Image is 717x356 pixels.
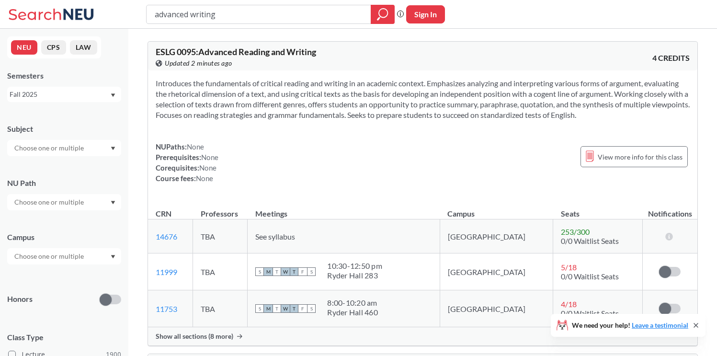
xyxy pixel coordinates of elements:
[264,267,273,276] span: M
[281,267,290,276] span: W
[248,199,440,219] th: Meetings
[406,5,445,23] button: Sign In
[193,253,248,290] td: TBA
[642,199,697,219] th: Notifications
[327,271,382,280] div: Ryder Hall 283
[10,142,90,154] input: Choose one or multiple
[7,294,33,305] p: Honors
[327,298,378,308] div: 8:00 - 10:20 am
[561,236,619,245] span: 0/0 Waitlist Seats
[193,219,248,253] td: TBA
[201,153,218,161] span: None
[7,332,121,343] span: Class Type
[440,253,553,290] td: [GEOGRAPHIC_DATA]
[273,304,281,313] span: T
[290,304,298,313] span: T
[307,267,316,276] span: S
[111,255,115,259] svg: Dropdown arrow
[199,163,216,172] span: None
[154,6,364,23] input: Class, professor, course number, "phrase"
[165,58,232,69] span: Updated 2 minutes ago
[440,290,553,327] td: [GEOGRAPHIC_DATA]
[156,78,690,120] section: Introduces the fundamentals of critical reading and writing in an academic context. Emphasizes an...
[10,196,90,208] input: Choose one or multiple
[7,232,121,242] div: Campus
[193,290,248,327] td: TBA
[255,267,264,276] span: S
[156,141,218,184] div: NUPaths: Prerequisites: Corequisites: Course fees:
[11,40,37,55] button: NEU
[264,304,273,313] span: M
[572,322,688,329] span: We need your help!
[7,194,121,210] div: Dropdown arrow
[298,304,307,313] span: F
[111,201,115,205] svg: Dropdown arrow
[440,199,553,219] th: Campus
[652,53,690,63] span: 4 CREDITS
[281,304,290,313] span: W
[561,309,619,318] span: 0/0 Waitlist Seats
[298,267,307,276] span: F
[148,327,697,345] div: Show all sections (8 more)
[156,232,177,241] a: 14676
[553,199,643,219] th: Seats
[156,208,171,219] div: CRN
[7,124,121,134] div: Subject
[561,227,590,236] span: 253 / 300
[377,8,388,21] svg: magnifying glass
[156,267,177,276] a: 11999
[196,174,213,183] span: None
[193,199,248,219] th: Professors
[7,87,121,102] div: Fall 2025Dropdown arrow
[156,46,316,57] span: ESLG 0095 : Advanced Reading and Writing
[10,89,110,100] div: Fall 2025
[10,251,90,262] input: Choose one or multiple
[111,93,115,97] svg: Dropdown arrow
[371,5,395,24] div: magnifying glass
[290,267,298,276] span: T
[111,147,115,150] svg: Dropdown arrow
[632,321,688,329] a: Leave a testimonial
[327,261,382,271] div: 10:30 - 12:50 pm
[307,304,316,313] span: S
[327,308,378,317] div: Ryder Hall 460
[156,332,233,341] span: Show all sections (8 more)
[561,263,577,272] span: 5 / 18
[70,40,97,55] button: LAW
[7,178,121,188] div: NU Path
[255,304,264,313] span: S
[156,304,177,313] a: 11753
[561,299,577,309] span: 4 / 18
[598,151,683,163] span: View more info for this class
[7,248,121,264] div: Dropdown arrow
[7,140,121,156] div: Dropdown arrow
[273,267,281,276] span: T
[41,40,66,55] button: CPS
[187,142,204,151] span: None
[7,70,121,81] div: Semesters
[440,219,553,253] td: [GEOGRAPHIC_DATA]
[255,232,295,241] span: See syllabus
[561,272,619,281] span: 0/0 Waitlist Seats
